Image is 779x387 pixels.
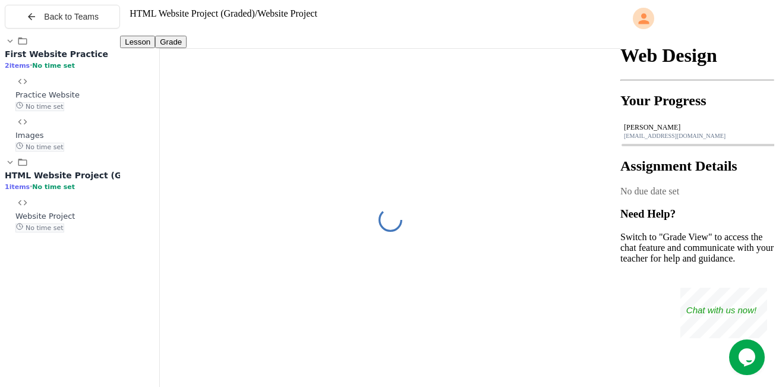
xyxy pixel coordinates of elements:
div: No due date set [620,186,774,197]
button: Lesson [120,36,155,48]
span: Back to Teams [44,12,99,21]
div: [EMAIL_ADDRESS][DOMAIN_NAME] [624,133,771,139]
h3: Need Help? [620,207,774,221]
span: No time set [15,143,64,152]
span: No time set [32,62,75,70]
span: HTML Website Project (Graded) [5,171,153,180]
p: Switch to "Grade View" to access the chat feature and communicate with your teacher for help and ... [620,232,774,264]
span: 1 items [5,183,30,191]
span: Website Project [257,8,317,18]
h2: Your Progress [620,93,774,109]
div: My Account [620,5,774,32]
span: • [30,183,32,191]
span: No time set [32,183,75,191]
span: Website Project [15,212,75,221]
span: First Website Practice [5,49,108,59]
span: / [255,8,257,18]
h2: Assignment Details [620,158,774,174]
iframe: chat widget [729,339,767,375]
span: No time set [15,224,64,232]
span: Practice Website [15,90,80,99]
button: Grade [155,36,187,48]
span: Images [15,131,44,140]
span: • [30,61,32,70]
span: No time set [15,102,64,111]
div: [PERSON_NAME] [624,123,771,132]
span: HTML Website Project (Graded) [130,8,255,18]
h1: Web Design [620,45,774,67]
button: Back to Teams [5,5,120,29]
span: 2 items [5,62,30,70]
iframe: chat widget [680,288,767,338]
